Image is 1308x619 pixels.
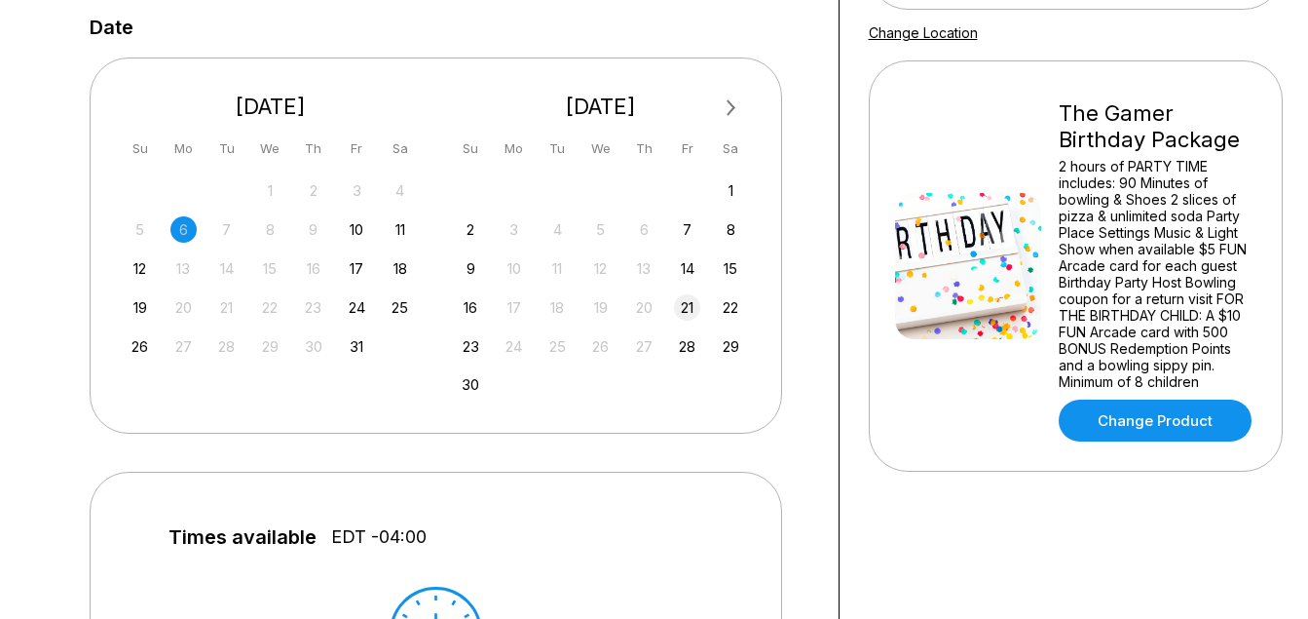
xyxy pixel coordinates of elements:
button: Next Month [716,93,747,124]
div: Not available Wednesday, October 29th, 2025 [257,333,283,360]
div: month 2025-11 [455,175,747,399]
div: Choose Sunday, November 23rd, 2025 [458,333,484,360]
div: Choose Saturday, November 8th, 2025 [718,216,744,243]
div: Not available Wednesday, October 22nd, 2025 [257,294,283,321]
div: Choose Sunday, November 9th, 2025 [458,255,484,282]
div: Not available Monday, November 3rd, 2025 [501,216,527,243]
img: The Gamer Birthday Package [895,193,1041,339]
div: Th [300,135,326,162]
div: Choose Saturday, October 18th, 2025 [387,255,413,282]
div: Not available Thursday, October 16th, 2025 [300,255,326,282]
div: Choose Sunday, October 12th, 2025 [127,255,153,282]
div: Mo [501,135,527,162]
div: Not available Tuesday, October 14th, 2025 [213,255,240,282]
div: Su [458,135,484,162]
div: The Gamer Birthday Package [1059,100,1256,153]
div: Not available Thursday, October 30th, 2025 [300,333,326,360]
div: Choose Sunday, October 26th, 2025 [127,333,153,360]
div: Tu [544,135,571,162]
div: Th [631,135,657,162]
div: Choose Friday, October 31st, 2025 [344,333,370,360]
div: We [587,135,614,162]
div: Not available Monday, October 20th, 2025 [170,294,197,321]
div: Fr [344,135,370,162]
div: Choose Friday, November 21st, 2025 [674,294,700,321]
div: Not available Tuesday, October 28th, 2025 [213,333,240,360]
div: Not available Monday, October 27th, 2025 [170,333,197,360]
a: Change Location [869,24,978,41]
div: Not available Tuesday, October 7th, 2025 [213,216,240,243]
div: Choose Friday, November 14th, 2025 [674,255,700,282]
div: Choose Saturday, November 15th, 2025 [718,255,744,282]
div: Not available Monday, November 24th, 2025 [501,333,527,360]
div: month 2025-10 [125,175,417,360]
span: EDT -04:00 [331,526,427,548]
div: Not available Tuesday, November 25th, 2025 [544,333,571,360]
div: Not available Monday, October 13th, 2025 [170,255,197,282]
label: Date [90,17,133,38]
div: Not available Saturday, October 4th, 2025 [387,177,413,204]
div: Choose Friday, November 28th, 2025 [674,333,700,360]
div: Not available Thursday, October 9th, 2025 [300,216,326,243]
span: Times available [168,526,317,548]
div: Not available Thursday, October 2nd, 2025 [300,177,326,204]
div: Choose Saturday, November 22nd, 2025 [718,294,744,321]
div: We [257,135,283,162]
div: Not available Tuesday, October 21st, 2025 [213,294,240,321]
div: Choose Saturday, November 29th, 2025 [718,333,744,360]
div: Choose Sunday, November 30th, 2025 [458,371,484,398]
div: Not available Wednesday, November 19th, 2025 [587,294,614,321]
div: Choose Saturday, November 1st, 2025 [718,177,744,204]
div: Not available Wednesday, November 26th, 2025 [587,333,614,360]
div: Not available Tuesday, November 18th, 2025 [544,294,571,321]
div: Sa [718,135,744,162]
div: Not available Thursday, November 6th, 2025 [631,216,657,243]
div: Choose Sunday, November 16th, 2025 [458,294,484,321]
div: Not available Monday, November 10th, 2025 [501,255,527,282]
div: Not available Wednesday, October 1st, 2025 [257,177,283,204]
div: Choose Saturday, October 11th, 2025 [387,216,413,243]
div: Not available Wednesday, November 12th, 2025 [587,255,614,282]
div: Not available Thursday, November 13th, 2025 [631,255,657,282]
div: Not available Thursday, October 23rd, 2025 [300,294,326,321]
div: [DATE] [450,94,752,120]
div: Not available Monday, November 17th, 2025 [501,294,527,321]
div: Choose Saturday, October 25th, 2025 [387,294,413,321]
div: Choose Sunday, October 19th, 2025 [127,294,153,321]
div: Mo [170,135,197,162]
a: Change Product [1059,400,1252,442]
div: Not available Wednesday, November 5th, 2025 [587,216,614,243]
div: Choose Friday, October 17th, 2025 [344,255,370,282]
div: Not available Thursday, November 20th, 2025 [631,294,657,321]
div: Sa [387,135,413,162]
div: Tu [213,135,240,162]
div: [DATE] [120,94,422,120]
div: Fr [674,135,700,162]
div: Not available Tuesday, November 4th, 2025 [544,216,571,243]
div: Not available Sunday, October 5th, 2025 [127,216,153,243]
div: Not available Tuesday, November 11th, 2025 [544,255,571,282]
div: Not available Wednesday, October 8th, 2025 [257,216,283,243]
div: Not available Monday, October 6th, 2025 [170,216,197,243]
div: Not available Wednesday, October 15th, 2025 [257,255,283,282]
div: Choose Friday, October 24th, 2025 [344,294,370,321]
div: Choose Sunday, November 2nd, 2025 [458,216,484,243]
div: Choose Friday, October 10th, 2025 [344,216,370,243]
div: 2 hours of PARTY TIME includes: 90 Minutes of bowling & Shoes 2 slices of pizza & unlimited soda ... [1059,158,1256,390]
div: Not available Friday, October 3rd, 2025 [344,177,370,204]
div: Not available Thursday, November 27th, 2025 [631,333,657,360]
div: Su [127,135,153,162]
div: Choose Friday, November 7th, 2025 [674,216,700,243]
